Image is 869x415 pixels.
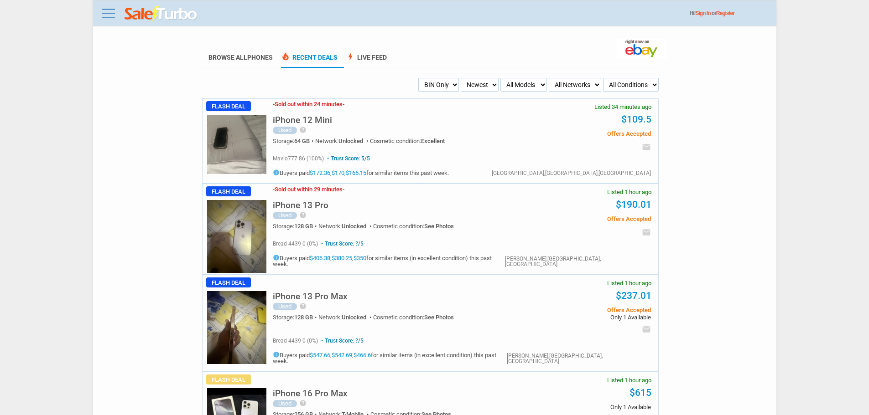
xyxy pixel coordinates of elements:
div: [PERSON_NAME],[GEOGRAPHIC_DATA],[GEOGRAPHIC_DATA] [507,353,651,364]
span: - [343,186,344,193]
span: Offers Accepted [513,307,650,313]
span: Only 1 Available [513,314,650,320]
img: s-l225.jpg [207,291,266,364]
i: help [299,126,307,133]
div: Used [273,127,297,134]
span: See Photos [424,223,454,230]
a: iPhone 16 Pro Max [273,391,348,398]
span: Phones [247,54,273,61]
h3: Sold out within 24 minutes [273,101,344,107]
i: help [299,400,307,407]
h5: iPhone 12 Mini [273,116,332,124]
span: Listed 1 hour ago [607,280,651,286]
a: iPhone 13 Pro [273,203,328,210]
div: Used [273,212,297,219]
i: email [642,143,651,152]
span: Listed 1 hour ago [607,189,651,195]
div: Cosmetic condition: [370,138,445,144]
a: Sign In [696,10,711,16]
img: saleturbo.com - Online Deals and Discount Coupons [125,6,198,22]
div: [GEOGRAPHIC_DATA],[GEOGRAPHIC_DATA],[GEOGRAPHIC_DATA] [492,170,651,176]
div: Storage: [273,138,315,144]
a: Register [716,10,734,16]
span: or [712,10,734,16]
a: iPhone 12 Mini [273,118,332,124]
a: $237.01 [616,290,651,301]
a: local_fire_departmentRecent Deals [281,54,338,68]
span: Offers Accepted [513,131,650,137]
span: Excellent [421,138,445,144]
span: Offers Accepted [513,216,650,222]
span: Flash Deal [206,186,251,196]
i: info [273,351,280,358]
span: mavio777 86 (100%) [273,155,324,162]
span: Listed 1 hour ago [607,377,651,383]
h5: iPhone 16 Pro Max [273,389,348,398]
span: Flash Deal [206,374,251,384]
div: Storage: [273,223,318,229]
span: See Photos [424,314,454,321]
i: help [299,211,307,219]
i: help [299,302,307,310]
a: $542.69 [332,352,352,359]
h5: Buyers paid , , for similar items (in excellent condition) this past week. [273,351,507,364]
div: Network: [315,138,370,144]
img: s-l225.jpg [207,115,266,174]
span: - [343,101,344,108]
h5: iPhone 13 Pro [273,201,328,210]
div: Cosmetic condition: [373,314,454,320]
i: info [273,254,280,261]
i: info [273,169,280,176]
div: Used [273,400,297,407]
span: local_fire_department [281,52,290,61]
a: $547.66 [310,352,330,359]
h5: iPhone 13 Pro Max [273,292,348,301]
div: Storage: [273,314,318,320]
a: $406.38 [310,255,330,261]
span: bolt [346,52,355,61]
span: Trust Score: ?/5 [319,338,364,344]
i: email [642,325,651,334]
span: Flash Deal [206,277,251,287]
span: Flash Deal [206,101,251,111]
span: Unlocked [342,314,366,321]
img: s-l225.jpg [207,200,266,273]
span: bread-4439 0 (0%) [273,338,318,344]
span: bread-4439 0 (0%) [273,241,318,247]
h5: Buyers paid , , for similar items (in excellent condition) this past week. [273,254,505,267]
h5: Buyers paid , , for similar items this past week. [273,169,449,176]
span: Unlocked [342,223,366,230]
span: - [273,101,275,108]
span: 64 GB [294,138,310,144]
span: 128 GB [294,314,313,321]
span: Only 1 Available [513,404,650,410]
a: $466.6 [354,352,371,359]
div: Cosmetic condition: [373,223,454,229]
a: $350 [354,255,366,261]
span: Trust Score: ?/5 [319,241,364,247]
span: 128 GB [294,223,313,230]
a: $172.36 [310,169,330,176]
div: [PERSON_NAME],[GEOGRAPHIC_DATA],[GEOGRAPHIC_DATA] [505,256,651,267]
i: email [642,228,651,237]
h3: Sold out within 29 minutes [273,186,344,192]
span: Trust Score: 5/5 [325,155,370,162]
span: Unlocked [338,138,363,144]
a: boltLive Feed [346,54,387,68]
span: - [273,186,275,193]
a: iPhone 13 Pro Max [273,294,348,301]
a: $109.5 [621,114,651,125]
a: $165.15 [346,169,366,176]
a: $170 [332,169,344,176]
a: $615 [630,387,651,398]
span: Hi! [690,10,696,16]
a: Browse AllPhones [208,54,273,61]
a: $380.25 [332,255,352,261]
span: Listed 34 minutes ago [594,104,651,110]
div: Network: [318,223,373,229]
div: Network: [318,314,373,320]
div: Used [273,303,297,310]
a: $190.01 [616,199,651,210]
